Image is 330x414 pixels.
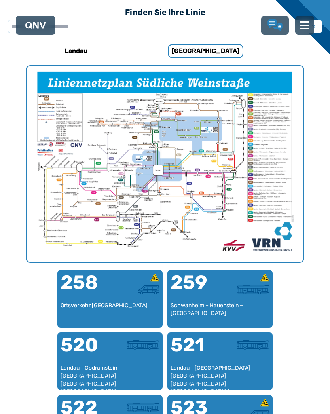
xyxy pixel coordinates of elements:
[237,340,269,350] img: Überlandbus
[127,403,159,412] img: Überlandbus
[171,336,220,364] div: 521
[61,364,159,387] div: Landau - Godramstein - [GEOGRAPHIC_DATA] - [GEOGRAPHIC_DATA] - [GEOGRAPHIC_DATA]
[237,285,269,294] img: Überlandbus
[61,336,110,364] div: 520
[27,66,303,262] img: Netzpläne Südpfalz Seite 1 von 1
[8,4,322,21] h3: Finden Sie Ihre Linie
[267,19,283,31] a: Lob & Kritik
[153,42,258,61] a: [GEOGRAPHIC_DATA]
[127,340,159,350] img: Überlandbus
[27,66,303,262] div: My Favorite Images
[61,302,159,325] div: Ortsverkehr [GEOGRAPHIC_DATA]
[61,273,110,302] div: 258
[300,21,309,30] img: menu
[171,273,220,302] div: 259
[171,302,269,325] div: Schwanheim – Hauenstein – [GEOGRAPHIC_DATA]
[138,285,159,294] img: Kleinbus
[23,42,129,61] a: Landau
[27,66,303,262] li: 1 von 1
[25,19,46,32] a: QNV Logo
[25,22,46,29] img: QNV Logo
[168,44,243,58] h6: [GEOGRAPHIC_DATA]
[171,364,269,387] div: Landau - [GEOGRAPHIC_DATA] - [GEOGRAPHIC_DATA] - [GEOGRAPHIC_DATA] - [GEOGRAPHIC_DATA] ( - [GEOGR...
[61,45,91,57] h6: Landau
